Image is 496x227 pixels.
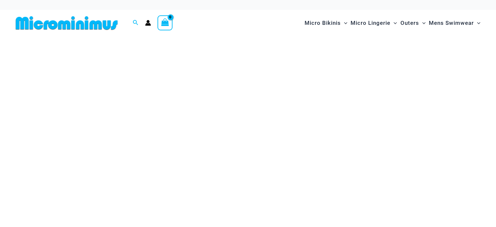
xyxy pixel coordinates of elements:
[13,16,120,30] img: MM SHOP LOGO FLAT
[390,15,397,31] span: Menu Toggle
[303,13,349,33] a: Micro BikinisMenu ToggleMenu Toggle
[145,20,151,26] a: Account icon link
[474,15,480,31] span: Menu Toggle
[302,12,483,34] nav: Site Navigation
[400,15,419,31] span: Outers
[341,15,347,31] span: Menu Toggle
[419,15,426,31] span: Menu Toggle
[351,15,390,31] span: Micro Lingerie
[133,19,139,27] a: Search icon link
[158,15,173,30] a: View Shopping Cart, empty
[429,15,474,31] span: Mens Swimwear
[305,15,341,31] span: Micro Bikinis
[349,13,398,33] a: Micro LingerieMenu ToggleMenu Toggle
[399,13,427,33] a: OutersMenu ToggleMenu Toggle
[427,13,482,33] a: Mens SwimwearMenu ToggleMenu Toggle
